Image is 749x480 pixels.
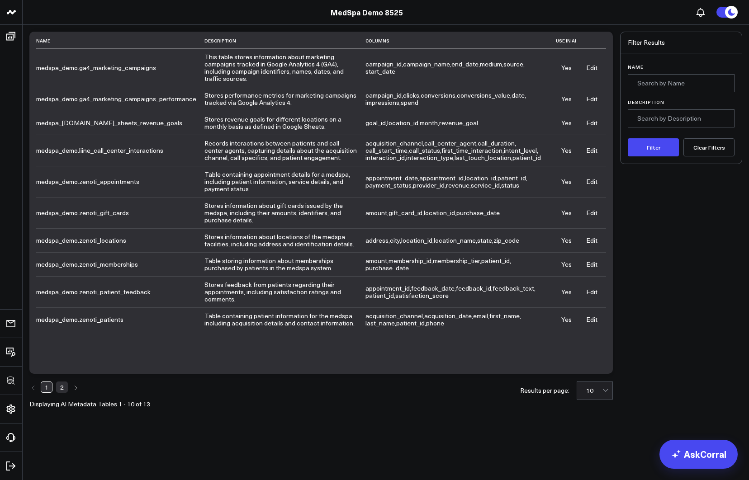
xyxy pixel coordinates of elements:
span: , [365,291,395,300]
span: first_name [489,311,520,320]
td: Yes [556,197,577,228]
span: , [421,91,457,99]
span: email [473,311,488,320]
td: medspa_demo.ga4_marketing_campaigns [36,48,204,87]
span: address [365,236,389,245]
span: amount [365,208,387,217]
span: , [420,118,439,127]
span: , [504,146,538,155]
span: , [406,153,455,162]
span: , [411,284,456,292]
span: , [365,284,411,292]
span: , [473,311,489,320]
span: location_id [401,236,432,245]
td: Table containing appointment details for a medspa, including patient information, service details... [204,166,365,197]
a: AskCorral [659,440,738,469]
a: Edit [586,146,597,155]
td: Yes [556,252,577,276]
span: state [477,236,492,245]
button: Clear Filters [683,138,735,156]
span: interaction_id [365,153,405,162]
span: spend [401,98,418,107]
span: membership_tier [433,256,480,265]
span: , [455,153,512,162]
td: Records interactions between patients and call center agents, capturing details about the acquisi... [204,135,365,166]
th: Name [36,33,204,48]
td: Table storing information about memberships purchased by patients in the medspa system. [204,252,365,276]
span: purchase_date [365,264,409,272]
span: , [481,256,511,265]
span: status [501,181,519,189]
a: Edit [586,208,597,217]
span: , [413,181,446,189]
span: acquisition_date [424,311,472,320]
span: call_center_agent [424,139,476,147]
span: feedback_date [411,284,455,292]
span: , [365,118,387,127]
td: medspa_demo.zenoti_appointments [36,166,204,197]
a: Edit [586,63,597,72]
span: clicks [403,91,419,99]
span: , [365,153,406,162]
td: Yes [556,135,577,166]
a: Edit [586,118,597,127]
span: campaign_name [403,60,450,68]
td: Stores revenue goals for different locations on a monthly basis as defined in Google Sheets. [204,111,365,135]
span: membership_id [389,256,431,265]
span: location_id [387,118,418,127]
span: , [433,256,481,265]
a: Edit [586,94,597,103]
td: Stores information about gift cards issued by the medspa, including their amounts, identifiers, a... [204,197,365,228]
a: Previous page [29,381,37,392]
span: , [390,236,401,245]
span: , [424,139,478,147]
span: , [465,174,498,182]
span: , [477,236,493,245]
span: payment_status [365,181,412,189]
a: MedSpa Demo 8525 [331,7,403,17]
span: , [403,60,451,68]
span: service_id [471,181,500,189]
td: Yes [556,228,577,252]
input: Search by Description [628,109,735,127]
span: location_id [424,208,455,217]
span: interaction_type [406,153,453,162]
button: Filter [628,138,679,156]
span: patient_id [365,291,394,300]
span: , [365,256,389,265]
span: conversions [421,91,455,99]
span: , [365,311,424,320]
span: , [424,311,473,320]
span: patient_id [498,174,526,182]
td: medspa_demo.liine_call_center_interactions [36,135,204,166]
span: goal_id [365,118,386,127]
span: , [446,181,471,189]
td: medspa_demo.zenoti_memberships [36,252,204,276]
span: , [389,208,424,217]
span: , [365,319,396,327]
span: last_name [365,319,395,327]
td: medspa_[DOMAIN_NAME]_sheets_revenue_goals [36,111,204,135]
a: Edit [586,287,597,296]
span: , [424,208,456,217]
th: Description [204,33,365,48]
span: location_id [465,174,496,182]
td: Yes [556,166,577,197]
span: satisfaction_score [395,291,449,300]
td: Stores performance metrics for marketing campaigns tracked via Google Analytics 4. [204,87,365,111]
span: provider_id [413,181,445,189]
span: , [365,91,403,99]
span: , [441,146,504,155]
span: patient_id [396,319,425,327]
span: , [365,181,413,189]
a: Next page [71,381,79,392]
span: campaign_id [365,60,402,68]
span: month [420,118,438,127]
th: Columns [365,33,556,48]
a: Edit [586,177,597,186]
td: Yes [556,276,577,307]
td: Yes [556,87,577,111]
span: , [365,146,409,155]
td: medspa_demo.ga4_marketing_campaigns_performance [36,87,204,111]
span: source [503,60,523,68]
